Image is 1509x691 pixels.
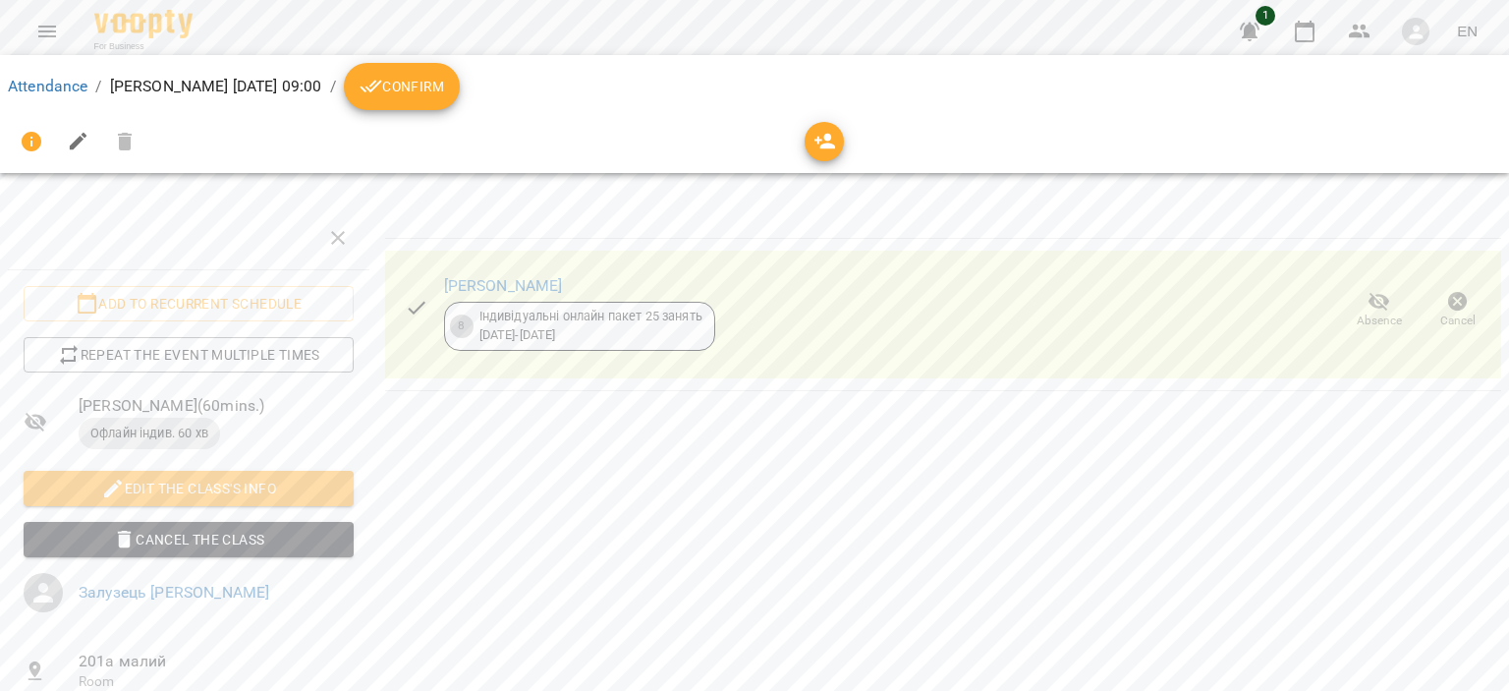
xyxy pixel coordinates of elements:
[1256,6,1275,26] span: 1
[39,477,338,500] span: Edit the class's Info
[450,315,474,338] div: 8
[1357,313,1402,329] span: Absence
[24,522,354,557] button: Cancel the class
[24,471,354,506] button: Edit the class's Info
[79,650,354,673] span: 201а малий
[479,308,702,344] div: Індивідуальні онлайн пакет 25 занять [DATE] - [DATE]
[444,276,563,295] a: [PERSON_NAME]
[94,40,193,53] span: For Business
[344,63,460,110] button: Confirm
[360,75,444,98] span: Confirm
[24,8,71,55] button: Menu
[39,343,338,367] span: Repeat the event multiple times
[79,425,220,442] span: Офлайн індив. 60 хв
[24,337,354,373] button: Repeat the event multiple times
[94,10,193,38] img: Voopty Logo
[8,77,87,95] a: Attendance
[24,286,354,321] button: Add to recurrent schedule
[1457,21,1478,41] span: EN
[79,583,269,602] a: Залузець [PERSON_NAME]
[39,292,338,316] span: Add to recurrent schedule
[39,528,338,551] span: Cancel the class
[1340,283,1419,338] button: Absence
[110,75,322,98] p: [PERSON_NAME] [DATE] 09:00
[79,394,354,418] span: [PERSON_NAME] ( 60 mins. )
[330,75,336,98] li: /
[1449,13,1485,49] button: EN
[1440,313,1476,329] span: Cancel
[1419,283,1497,338] button: Cancel
[8,63,1501,110] nav: breadcrumb
[95,75,101,98] li: /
